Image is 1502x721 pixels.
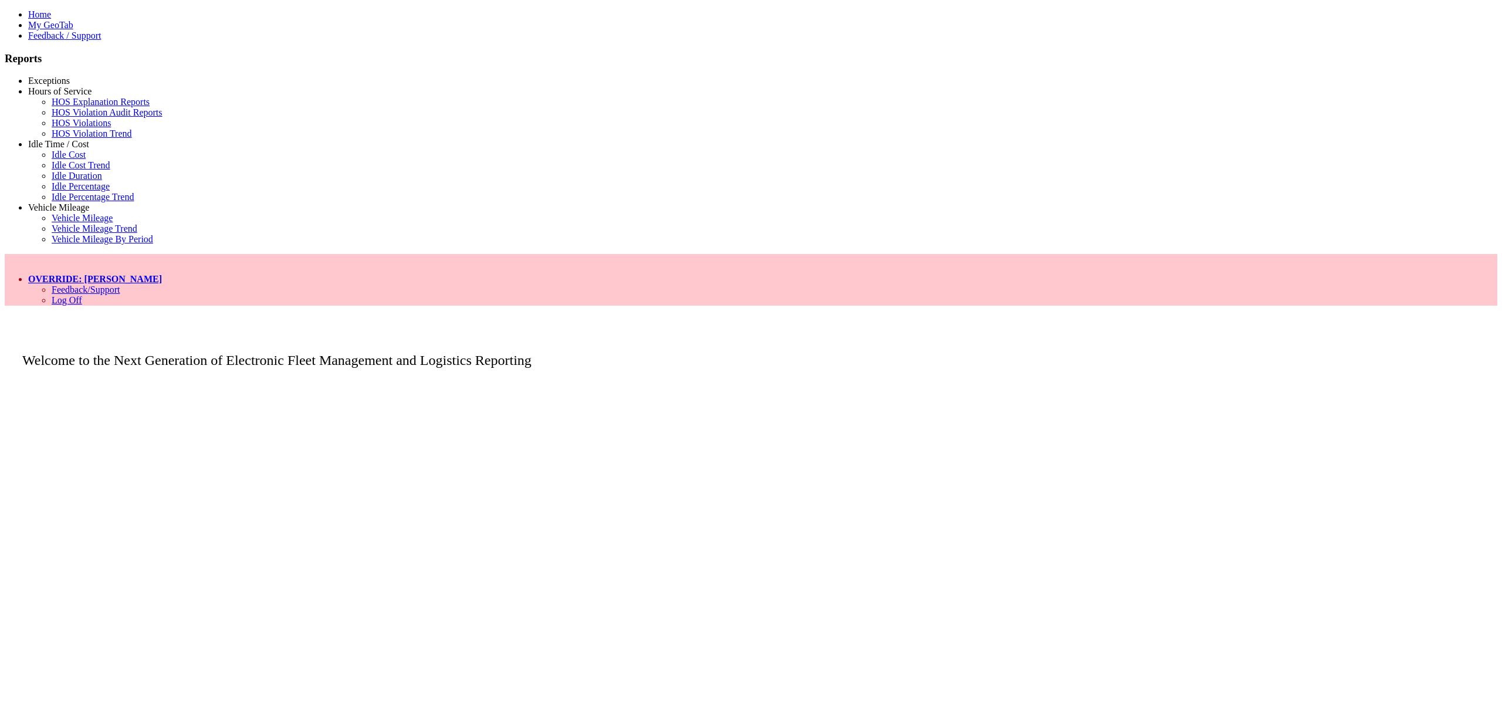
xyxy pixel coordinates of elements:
[52,234,153,244] a: Vehicle Mileage By Period
[5,335,1497,368] p: Welcome to the Next Generation of Electronic Fleet Management and Logistics Reporting
[52,213,113,223] a: Vehicle Mileage
[28,86,92,96] a: Hours of Service
[52,192,134,202] a: Idle Percentage Trend
[28,76,70,86] a: Exceptions
[52,285,120,295] a: Feedback/Support
[52,97,150,107] a: HOS Explanation Reports
[52,224,137,233] a: Vehicle Mileage Trend
[52,118,111,128] a: HOS Violations
[28,139,89,149] a: Idle Time / Cost
[28,31,101,40] a: Feedback / Support
[28,20,73,30] a: My GeoTab
[28,9,51,19] a: Home
[52,181,110,191] a: Idle Percentage
[52,107,163,117] a: HOS Violation Audit Reports
[52,295,82,305] a: Log Off
[52,160,110,170] a: Idle Cost Trend
[52,171,102,181] a: Idle Duration
[52,128,132,138] a: HOS Violation Trend
[28,202,89,212] a: Vehicle Mileage
[28,274,162,284] a: OVERRIDE: [PERSON_NAME]
[52,150,86,160] a: Idle Cost
[5,52,1497,65] h3: Reports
